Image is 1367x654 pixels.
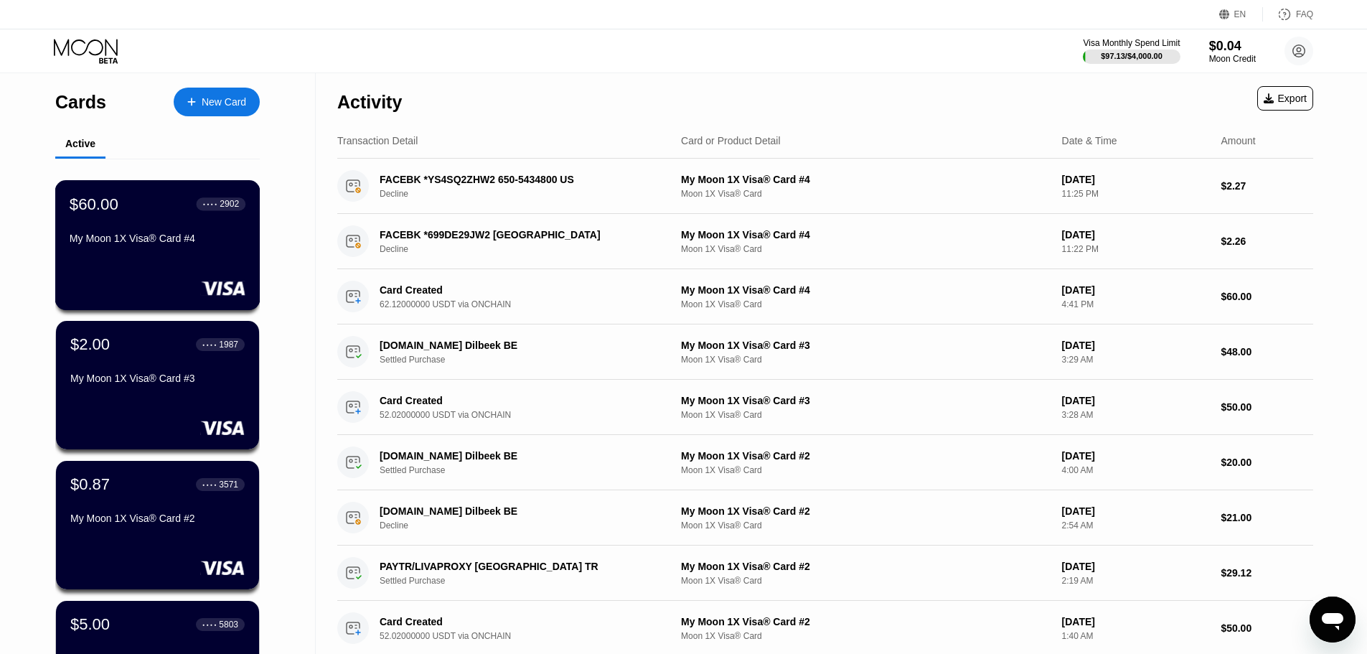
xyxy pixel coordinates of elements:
[681,299,1051,309] div: Moon 1X Visa® Card
[1264,93,1307,104] div: Export
[70,195,118,213] div: $60.00
[1062,244,1210,254] div: 11:22 PM
[380,355,679,365] div: Settled Purchase
[56,321,259,449] div: $2.00● ● ● ●1987My Moon 1X Visa® Card #3
[1062,616,1210,627] div: [DATE]
[681,616,1051,627] div: My Moon 1X Visa® Card #2
[219,480,238,490] div: 3571
[380,576,679,586] div: Settled Purchase
[1221,291,1313,302] div: $60.00
[380,299,679,309] div: 62.12000000 USDT via ONCHAIN
[681,355,1051,365] div: Moon 1X Visa® Card
[70,335,110,354] div: $2.00
[219,340,238,350] div: 1987
[681,135,781,146] div: Card or Product Detail
[380,505,658,517] div: [DOMAIN_NAME] Dilbeek BE
[380,631,679,641] div: 52.02000000 USDT via ONCHAIN
[1062,505,1210,517] div: [DATE]
[337,546,1313,601] div: PAYTR/LIVAPROXY [GEOGRAPHIC_DATA] TRSettled PurchaseMy Moon 1X Visa® Card #2Moon 1X Visa® Card[DA...
[681,576,1051,586] div: Moon 1X Visa® Card
[1221,346,1313,358] div: $48.00
[70,233,245,244] div: My Moon 1X Visa® Card #4
[1221,401,1313,413] div: $50.00
[1221,567,1313,579] div: $29.12
[380,410,679,420] div: 52.02000000 USDT via ONCHAIN
[681,284,1051,296] div: My Moon 1X Visa® Card #4
[1062,229,1210,240] div: [DATE]
[681,631,1051,641] div: Moon 1X Visa® Card
[1062,135,1117,146] div: Date & Time
[1062,284,1210,296] div: [DATE]
[380,561,658,572] div: PAYTR/LIVAPROXY [GEOGRAPHIC_DATA] TR
[70,475,110,494] div: $0.87
[337,380,1313,435] div: Card Created52.02000000 USDT via ONCHAINMy Moon 1X Visa® Card #3Moon 1X Visa® Card[DATE]3:28 AM$5...
[380,174,658,185] div: FACEBK *YS4SQ2ZHW2 650-5434800 US
[1062,520,1210,531] div: 2:54 AM
[1209,39,1256,64] div: $0.04Moon Credit
[202,622,217,627] div: ● ● ● ●
[337,435,1313,490] div: [DOMAIN_NAME] Dilbeek BESettled PurchaseMy Moon 1X Visa® Card #2Moon 1X Visa® Card[DATE]4:00 AM$2...
[1221,512,1313,523] div: $21.00
[337,135,418,146] div: Transaction Detail
[681,410,1051,420] div: Moon 1X Visa® Card
[681,505,1051,517] div: My Moon 1X Visa® Card #2
[380,520,679,531] div: Decline
[1062,299,1210,309] div: 4:41 PM
[1263,7,1313,22] div: FAQ
[1083,38,1180,48] div: Visa Monthly Spend Limit
[202,342,217,347] div: ● ● ● ●
[1221,180,1313,192] div: $2.27
[65,138,95,149] div: Active
[1083,38,1180,64] div: Visa Monthly Spend Limit$97.13/$4,000.00
[1221,135,1255,146] div: Amount
[1221,622,1313,634] div: $50.00
[337,490,1313,546] div: [DOMAIN_NAME] Dilbeek BEDeclineMy Moon 1X Visa® Card #2Moon 1X Visa® Card[DATE]2:54 AM$21.00
[681,450,1051,462] div: My Moon 1X Visa® Card #2
[202,482,217,487] div: ● ● ● ●
[337,214,1313,269] div: FACEBK *699DE29JW2 [GEOGRAPHIC_DATA]DeclineMy Moon 1X Visa® Card #4Moon 1X Visa® Card[DATE]11:22 ...
[681,244,1051,254] div: Moon 1X Visa® Card
[1310,597,1356,643] iframe: Mesajlaşma penceresini başlatma düğmesi
[380,616,658,627] div: Card Created
[337,159,1313,214] div: FACEBK *YS4SQ2ZHW2 650-5434800 USDeclineMy Moon 1X Visa® Card #4Moon 1X Visa® Card[DATE]11:25 PM$...
[1101,52,1162,60] div: $97.13 / $4,000.00
[337,92,402,113] div: Activity
[1062,561,1210,572] div: [DATE]
[681,520,1051,531] div: Moon 1X Visa® Card
[380,465,679,475] div: Settled Purchase
[681,229,1051,240] div: My Moon 1X Visa® Card #4
[1234,9,1246,19] div: EN
[380,229,658,240] div: FACEBK *699DE29JW2 [GEOGRAPHIC_DATA]
[1062,174,1210,185] div: [DATE]
[203,202,217,206] div: ● ● ● ●
[1062,395,1210,406] div: [DATE]
[1062,355,1210,365] div: 3:29 AM
[1062,189,1210,199] div: 11:25 PM
[1221,235,1313,247] div: $2.26
[1062,410,1210,420] div: 3:28 AM
[380,450,658,462] div: [DOMAIN_NAME] Dilbeek BE
[1062,576,1210,586] div: 2:19 AM
[70,615,110,634] div: $5.00
[380,395,658,406] div: Card Created
[220,199,239,209] div: 2902
[1209,54,1256,64] div: Moon Credit
[1257,86,1313,111] div: Export
[202,96,246,108] div: New Card
[1219,7,1263,22] div: EN
[1062,631,1210,641] div: 1:40 AM
[681,189,1051,199] div: Moon 1X Visa® Card
[380,189,679,199] div: Decline
[380,244,679,254] div: Decline
[55,92,106,113] div: Cards
[337,324,1313,380] div: [DOMAIN_NAME] Dilbeek BESettled PurchaseMy Moon 1X Visa® Card #3Moon 1X Visa® Card[DATE]3:29 AM$4...
[70,373,245,384] div: My Moon 1X Visa® Card #3
[219,620,238,630] div: 5803
[70,513,245,524] div: My Moon 1X Visa® Card #2
[174,88,260,116] div: New Card
[1296,9,1313,19] div: FAQ
[1209,39,1256,54] div: $0.04
[681,174,1051,185] div: My Moon 1X Visa® Card #4
[681,395,1051,406] div: My Moon 1X Visa® Card #3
